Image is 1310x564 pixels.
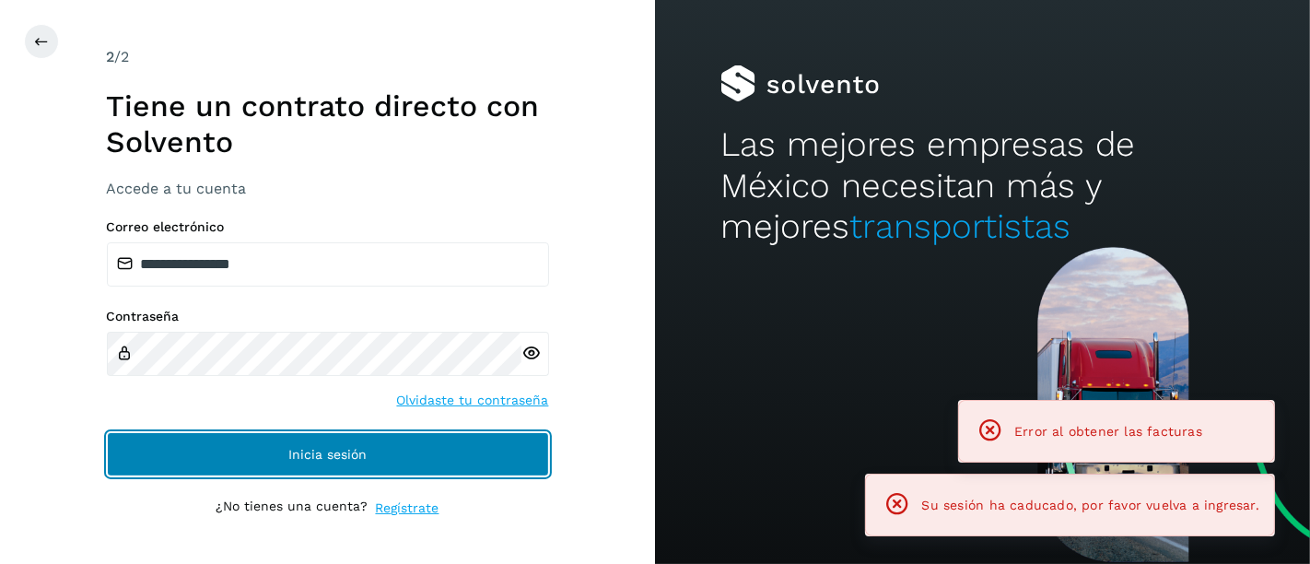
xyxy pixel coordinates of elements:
label: Contraseña [107,309,549,324]
label: Correo electrónico [107,219,549,235]
span: Su sesión ha caducado, por favor vuelva a ingresar. [922,498,1259,512]
span: transportistas [849,206,1070,246]
span: Inicia sesión [288,448,367,461]
span: Error al obtener las facturas [1014,424,1202,439]
h1: Tiene un contrato directo con Solvento [107,88,549,159]
h2: Las mejores empresas de México necesitan más y mejores [720,124,1245,247]
a: Olvidaste tu contraseña [397,391,549,410]
h3: Accede a tu cuenta [107,180,549,197]
a: Regístrate [376,499,439,518]
p: ¿No tienes una cuenta? [216,499,368,518]
button: Inicia sesión [107,432,549,476]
